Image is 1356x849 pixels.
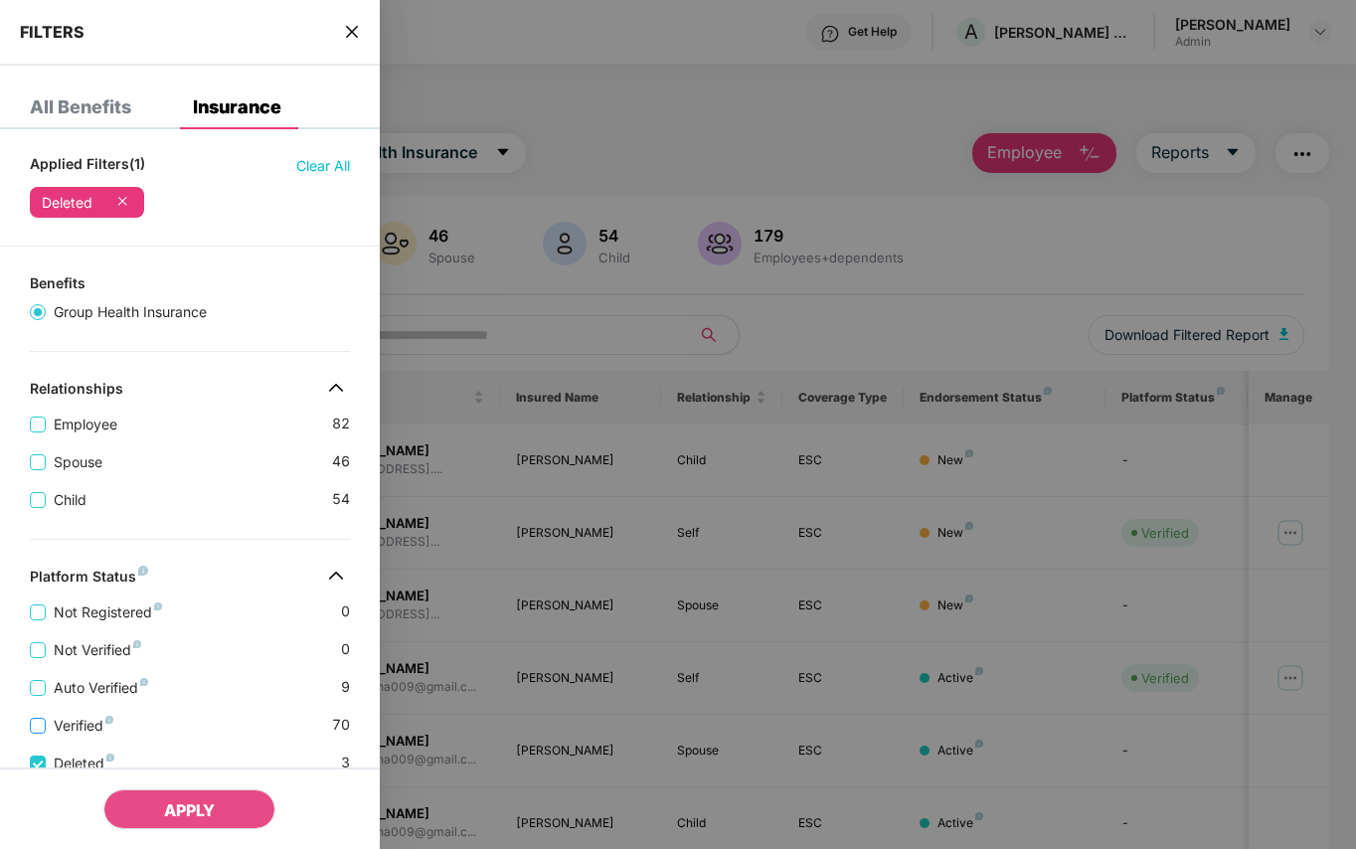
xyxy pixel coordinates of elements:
[140,678,148,686] img: svg+xml;base64,PHN2ZyB4bWxucz0iaHR0cDovL3d3dy53My5vcmcvMjAwMC9zdmciIHdpZHRoPSI4IiBoZWlnaHQ9IjgiIH...
[46,601,170,623] span: Not Registered
[106,754,114,762] img: svg+xml;base64,PHN2ZyB4bWxucz0iaHR0cDovL3d3dy53My5vcmcvMjAwMC9zdmciIHdpZHRoPSI4IiBoZWlnaHQ9IjgiIH...
[138,566,148,576] img: svg+xml;base64,PHN2ZyB4bWxucz0iaHR0cDovL3d3dy53My5vcmcvMjAwMC9zdmciIHdpZHRoPSI4IiBoZWlnaHQ9IjgiIH...
[46,489,94,511] span: Child
[30,97,131,117] div: All Benefits
[46,677,156,699] span: Auto Verified
[193,97,281,117] div: Insurance
[341,752,350,774] span: 3
[46,753,122,774] span: Deleted
[46,639,149,661] span: Not Verified
[20,22,85,42] span: FILTERS
[103,789,275,829] button: APPLY
[296,155,350,177] span: Clear All
[341,638,350,661] span: 0
[133,640,141,648] img: svg+xml;base64,PHN2ZyB4bWxucz0iaHR0cDovL3d3dy53My5vcmcvMjAwMC9zdmciIHdpZHRoPSI4IiBoZWlnaHQ9IjgiIH...
[42,195,92,211] div: Deleted
[341,676,350,699] span: 9
[164,800,215,820] span: APPLY
[105,716,113,724] img: svg+xml;base64,PHN2ZyB4bWxucz0iaHR0cDovL3d3dy53My5vcmcvMjAwMC9zdmciIHdpZHRoPSI4IiBoZWlnaHQ9IjgiIH...
[332,714,350,737] span: 70
[332,413,350,435] span: 82
[341,600,350,623] span: 0
[30,568,148,592] div: Platform Status
[154,602,162,610] img: svg+xml;base64,PHN2ZyB4bWxucz0iaHR0cDovL3d3dy53My5vcmcvMjAwMC9zdmciIHdpZHRoPSI4IiBoZWlnaHQ9IjgiIH...
[30,380,123,404] div: Relationships
[344,22,360,42] span: close
[30,155,145,177] span: Applied Filters(1)
[332,450,350,473] span: 46
[46,715,121,737] span: Verified
[46,301,215,323] span: Group Health Insurance
[332,488,350,511] span: 54
[320,560,352,592] img: svg+xml;base64,PHN2ZyB4bWxucz0iaHR0cDovL3d3dy53My5vcmcvMjAwMC9zdmciIHdpZHRoPSIzMiIgaGVpZ2h0PSIzMi...
[46,414,125,435] span: Employee
[320,372,352,404] img: svg+xml;base64,PHN2ZyB4bWxucz0iaHR0cDovL3d3dy53My5vcmcvMjAwMC9zdmciIHdpZHRoPSIzMiIgaGVpZ2h0PSIzMi...
[46,451,110,473] span: Spouse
